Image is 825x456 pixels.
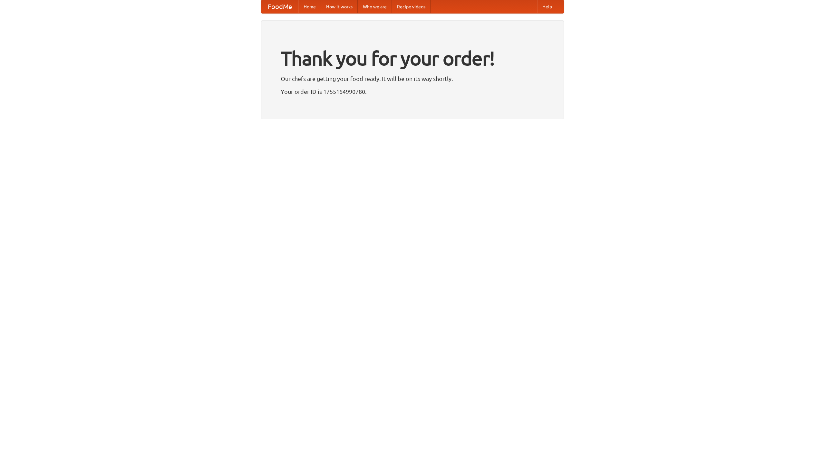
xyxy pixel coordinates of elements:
a: Home [298,0,321,13]
p: Our chefs are getting your food ready. It will be on its way shortly. [281,74,544,83]
a: Who we are [358,0,392,13]
h1: Thank you for your order! [281,43,544,74]
p: Your order ID is 1755164990780. [281,87,544,96]
a: Help [537,0,557,13]
a: Recipe videos [392,0,431,13]
a: FoodMe [261,0,298,13]
a: How it works [321,0,358,13]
